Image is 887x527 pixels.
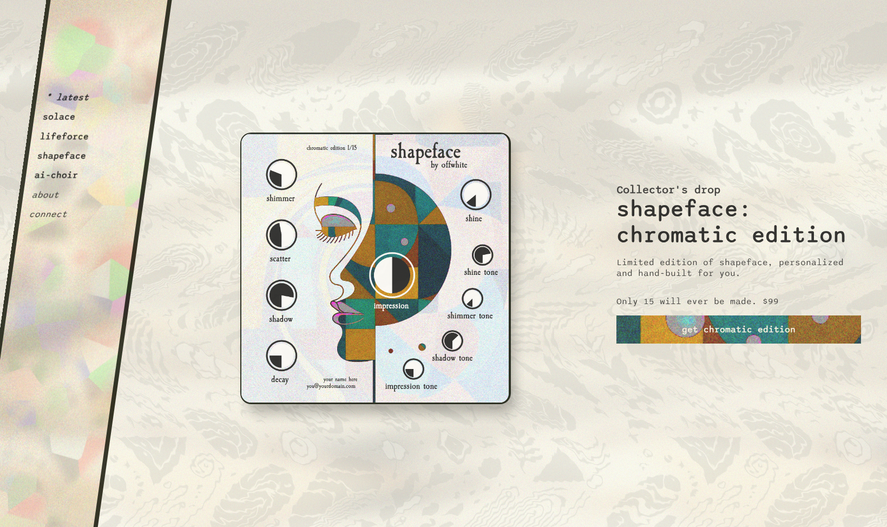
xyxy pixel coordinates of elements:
h2: shapeface: chromatic edition [616,196,861,248]
p: Limited edition of shapeface, personalized and hand-built for you. [616,257,861,279]
button: lifeforce [40,131,90,142]
p: Only 15 will ever be made. $99 [616,296,779,307]
a: get chromatic edition [616,315,861,344]
button: solace [42,111,76,122]
img: shapeface collectors [240,133,511,404]
button: connect [29,209,68,220]
h3: Collector's drop [616,183,720,196]
button: shapeface [37,150,87,161]
button: about [31,189,60,200]
button: ai-choir [34,170,79,181]
button: * latest [45,92,90,103]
